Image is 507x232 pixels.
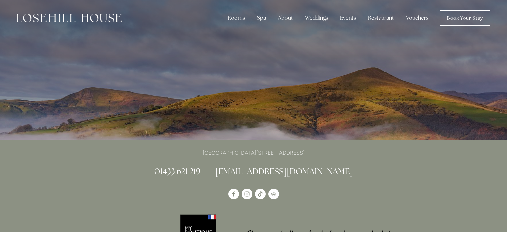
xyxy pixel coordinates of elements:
a: Vouchers [401,11,434,25]
div: Events [335,11,361,25]
a: TripAdvisor [268,189,279,199]
div: Spa [252,11,271,25]
a: Book Your Stay [440,10,490,26]
a: Instagram [242,189,252,199]
a: [EMAIL_ADDRESS][DOMAIN_NAME] [215,166,353,177]
a: 01433 621 219 [154,166,200,177]
div: Weddings [300,11,333,25]
div: Restaurant [363,11,399,25]
p: [GEOGRAPHIC_DATA][STREET_ADDRESS] [94,148,413,157]
div: Rooms [222,11,250,25]
a: TikTok [255,189,266,199]
a: Losehill House Hotel & Spa [228,189,239,199]
div: About [273,11,298,25]
img: Losehill House [17,14,122,22]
